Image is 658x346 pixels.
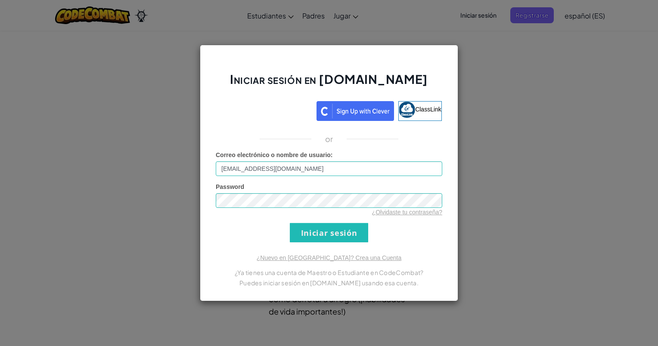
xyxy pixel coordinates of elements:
[325,134,333,144] p: or
[212,100,317,119] iframe: Botón Iniciar sesión con Google
[216,278,442,288] p: Puedes iniciar sesión en [DOMAIN_NAME] usando esa cuenta.
[290,223,368,242] input: Iniciar sesión
[216,267,442,278] p: ¿Ya tienes una cuenta de Maestro o Estudiante en CodeCombat?
[216,151,333,159] label: :
[415,106,441,113] span: ClassLink
[216,183,244,190] span: Password
[216,71,442,96] h2: Iniciar sesión en [DOMAIN_NAME]
[317,101,394,121] img: clever_sso_button@2x.png
[399,102,415,118] img: classlink-logo-small.png
[372,209,442,216] a: ¿Olvidaste tu contraseña?
[257,254,401,261] a: ¿Nuevo en [GEOGRAPHIC_DATA]? Crea una Cuenta
[216,151,331,158] span: Correo electrónico o nombre de usuario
